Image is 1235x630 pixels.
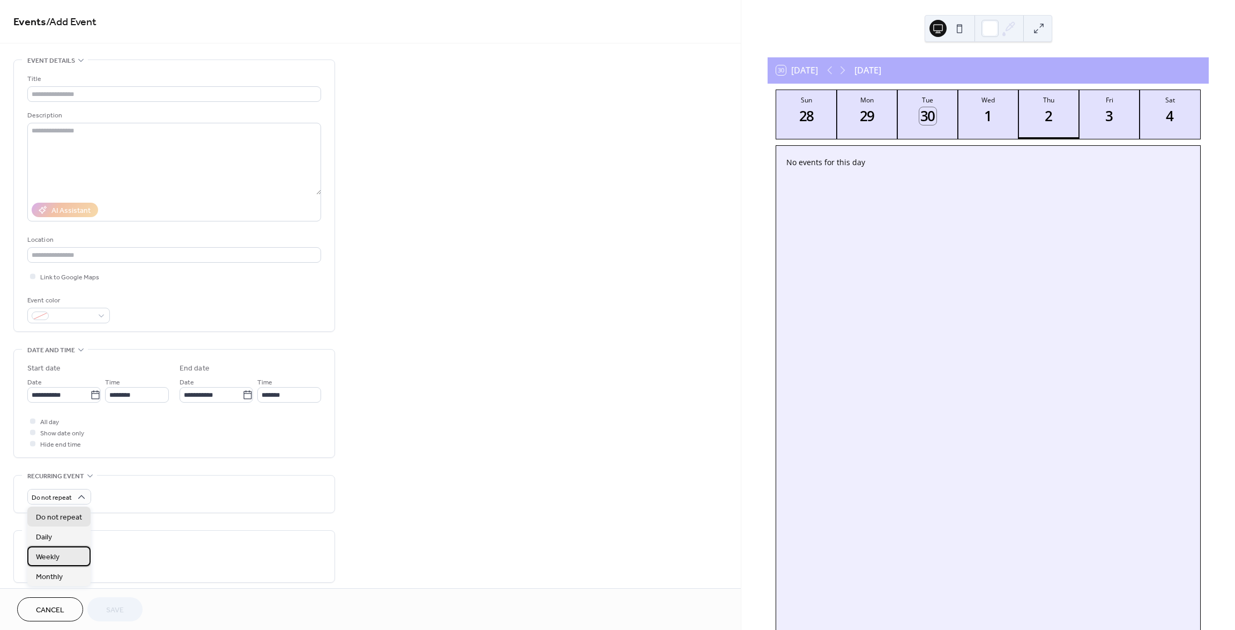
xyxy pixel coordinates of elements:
[40,428,84,439] span: Show date only
[180,363,210,374] div: End date
[46,12,96,33] span: / Add Event
[897,90,958,139] button: Tue30
[27,234,319,246] div: Location
[979,107,997,125] div: 1
[180,377,194,388] span: Date
[779,95,834,105] div: Sun
[27,73,319,85] div: Title
[27,55,75,66] span: Event details
[27,110,319,121] div: Description
[27,345,75,356] span: Date and time
[1140,90,1200,139] button: Sat4
[776,90,837,139] button: Sun28
[958,90,1018,139] button: Wed1
[778,150,1199,175] div: No events for this day
[1022,95,1076,105] div: Thu
[854,64,881,77] div: [DATE]
[27,363,61,374] div: Start date
[837,90,897,139] button: Mon29
[1143,95,1197,105] div: Sat
[901,95,955,105] div: Tue
[40,439,81,450] span: Hide end time
[36,512,82,523] span: Do not repeat
[32,492,72,504] span: Do not repeat
[1040,107,1058,125] div: 2
[798,107,816,125] div: 28
[772,63,822,78] button: 30[DATE]
[1161,107,1179,125] div: 4
[36,532,52,543] span: Daily
[27,471,84,482] span: Recurring event
[1100,107,1118,125] div: 3
[13,12,46,33] a: Events
[1018,90,1079,139] button: Thu2
[36,605,64,616] span: Cancel
[961,95,1015,105] div: Wed
[1082,95,1136,105] div: Fri
[40,417,59,428] span: All day
[840,95,894,105] div: Mon
[36,572,63,583] span: Monthly
[36,552,59,563] span: Weekly
[919,107,937,125] div: 30
[859,107,876,125] div: 29
[17,597,83,621] button: Cancel
[105,377,120,388] span: Time
[1079,90,1140,139] button: Fri3
[257,377,272,388] span: Time
[27,295,108,306] div: Event color
[27,377,42,388] span: Date
[40,272,99,283] span: Link to Google Maps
